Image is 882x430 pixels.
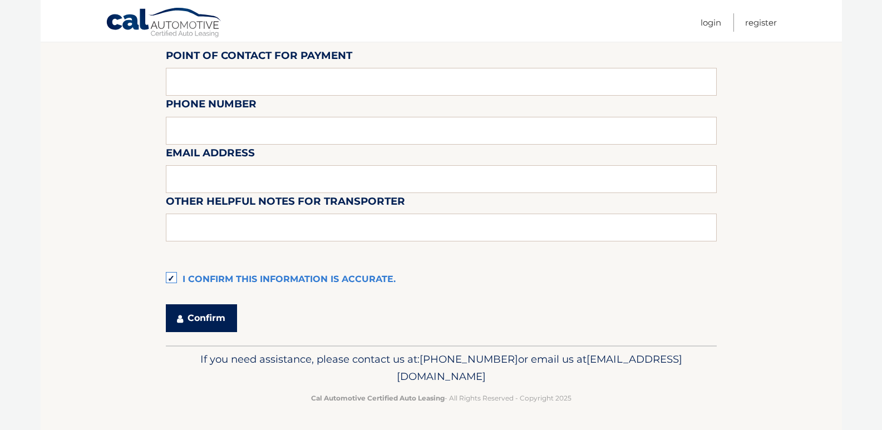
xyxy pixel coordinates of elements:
[701,13,721,32] a: Login
[166,304,237,332] button: Confirm
[166,269,717,291] label: I confirm this information is accurate.
[173,392,709,404] p: - All Rights Reserved - Copyright 2025
[106,7,223,39] a: Cal Automotive
[420,353,518,365] span: [PHONE_NUMBER]
[311,394,445,402] strong: Cal Automotive Certified Auto Leasing
[166,193,405,214] label: Other helpful notes for transporter
[166,145,255,165] label: Email Address
[745,13,777,32] a: Register
[173,350,709,386] p: If you need assistance, please contact us at: or email us at
[166,47,352,68] label: Point of Contact for Payment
